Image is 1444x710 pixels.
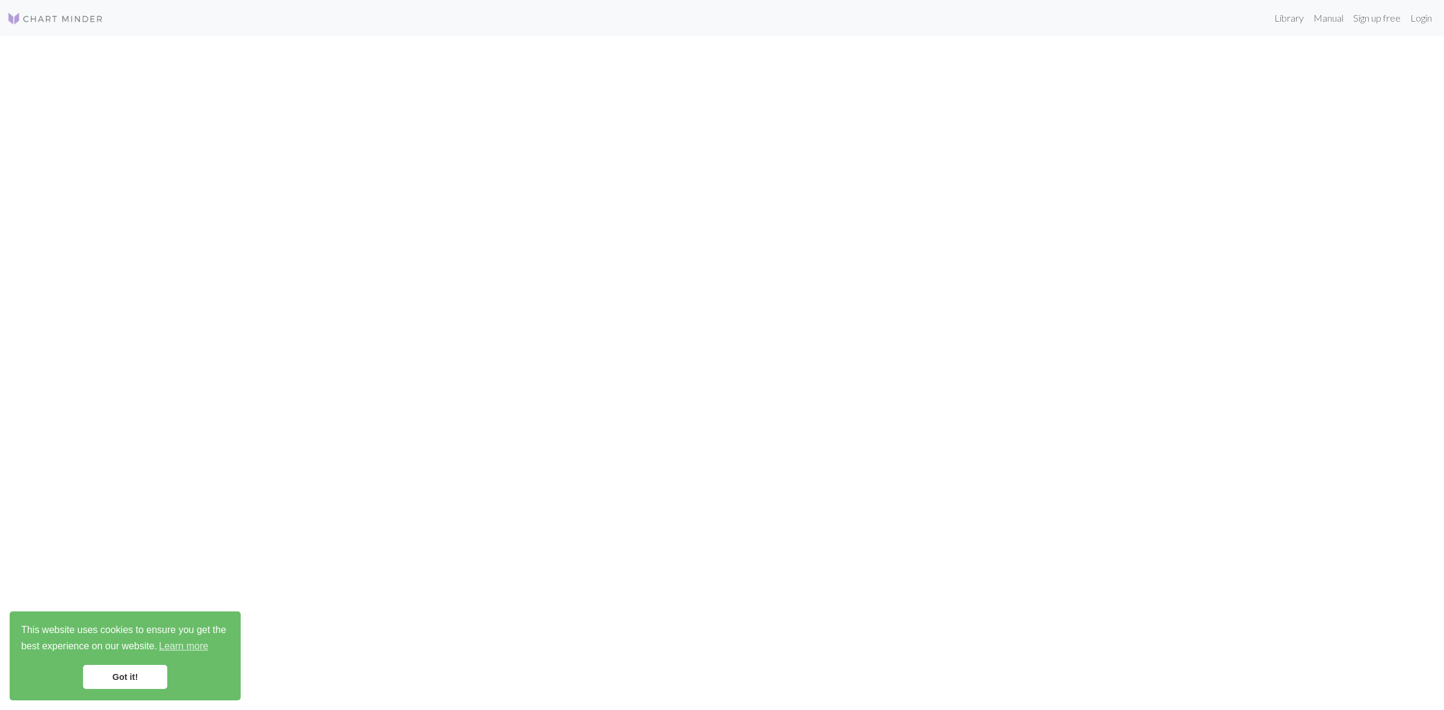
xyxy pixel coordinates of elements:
a: Manual [1309,6,1348,30]
img: Logo [7,11,103,26]
a: Login [1405,6,1437,30]
a: learn more about cookies [157,637,210,655]
span: This website uses cookies to ensure you get the best experience on our website. [21,623,229,655]
div: cookieconsent [10,611,241,700]
a: Library [1270,6,1309,30]
a: dismiss cookie message [83,665,167,689]
a: Sign up free [1348,6,1405,30]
